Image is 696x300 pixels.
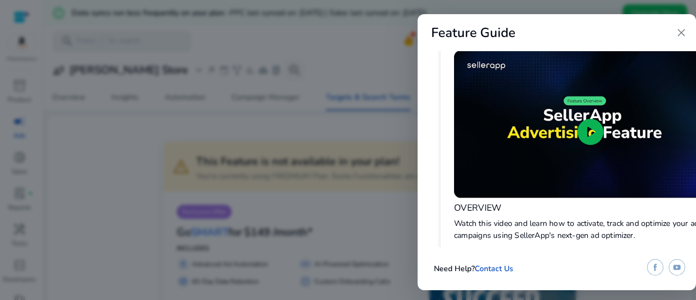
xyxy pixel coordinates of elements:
span: play_circle [575,116,606,148]
a: Contact Us [475,264,513,274]
span: close [675,26,688,39]
h2: Feature Guide [431,25,515,41]
h5: Need Help? [434,265,513,274]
